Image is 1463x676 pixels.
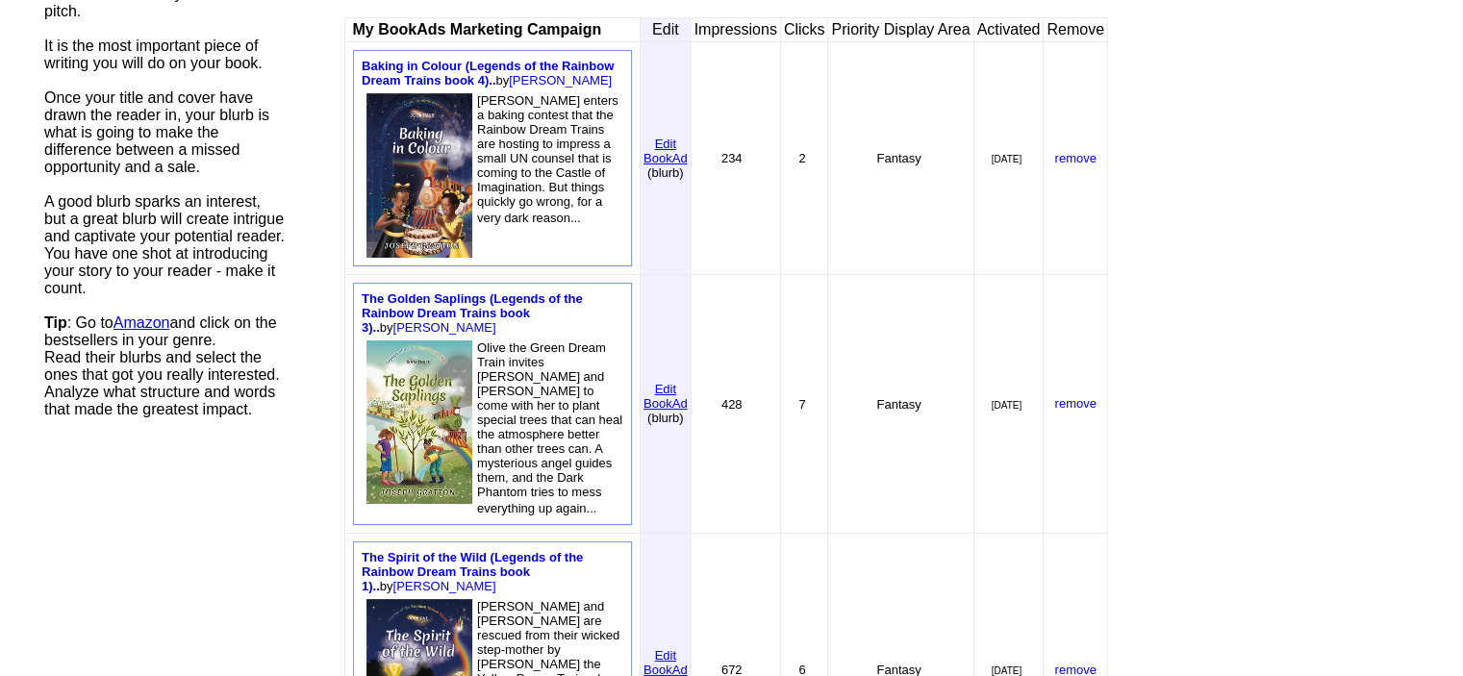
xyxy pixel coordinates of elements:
font: [PERSON_NAME] enters a baking contest that the Rainbow Dream Trains are hosting to impress a smal... [477,93,618,225]
a: EditBookAd [643,135,688,165]
b: My BookAds Marketing Campaign [352,21,601,38]
font: Fantasy [876,151,921,165]
font: (blurb) [647,411,684,425]
font: Remove [1047,21,1104,38]
font: (blurb) [647,165,684,180]
font: 234 [721,151,743,165]
font: Priority Display Area [831,21,970,38]
font: Olive the Green Dream Train invites [PERSON_NAME] and [PERSON_NAME] to come with her to plant spe... [477,340,622,515]
font: 7 [799,397,806,412]
font: Fantasy [876,397,921,412]
font: [DATE] [992,400,1022,411]
b: Tip [44,314,67,331]
font: [DATE] [992,665,1022,676]
a: [PERSON_NAME] [393,579,496,593]
a: EditBookAd [643,380,688,411]
a: [PERSON_NAME] [393,320,496,335]
font: Edit BookAd [643,382,688,411]
font: by [362,59,614,88]
font: Edit [652,21,679,38]
font: Activated [977,21,1041,38]
a: [PERSON_NAME] [509,73,612,88]
img: 80795.jpeg [366,93,472,258]
a: remove [1054,151,1096,165]
font: [DATE] [992,154,1022,164]
img: 80762.jpeg [366,340,472,504]
font: by [362,291,583,335]
a: The Golden Saplings (Legends of the Rainbow Dream Trains book 3).. [362,291,583,335]
font: Impressions [694,21,777,38]
font: Clicks [784,21,825,38]
a: The Spirit of the Wild (Legends of the Rainbow Dream Trains book 1).. [362,550,583,593]
a: Baking in Colour (Legends of the Rainbow Dream Trains book 4).. [362,59,614,88]
font: 2 [799,151,806,165]
font: Edit BookAd [643,137,688,165]
a: Amazon [114,314,170,331]
font: by [362,550,583,593]
a: remove [1054,396,1096,411]
font: 428 [721,397,743,412]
